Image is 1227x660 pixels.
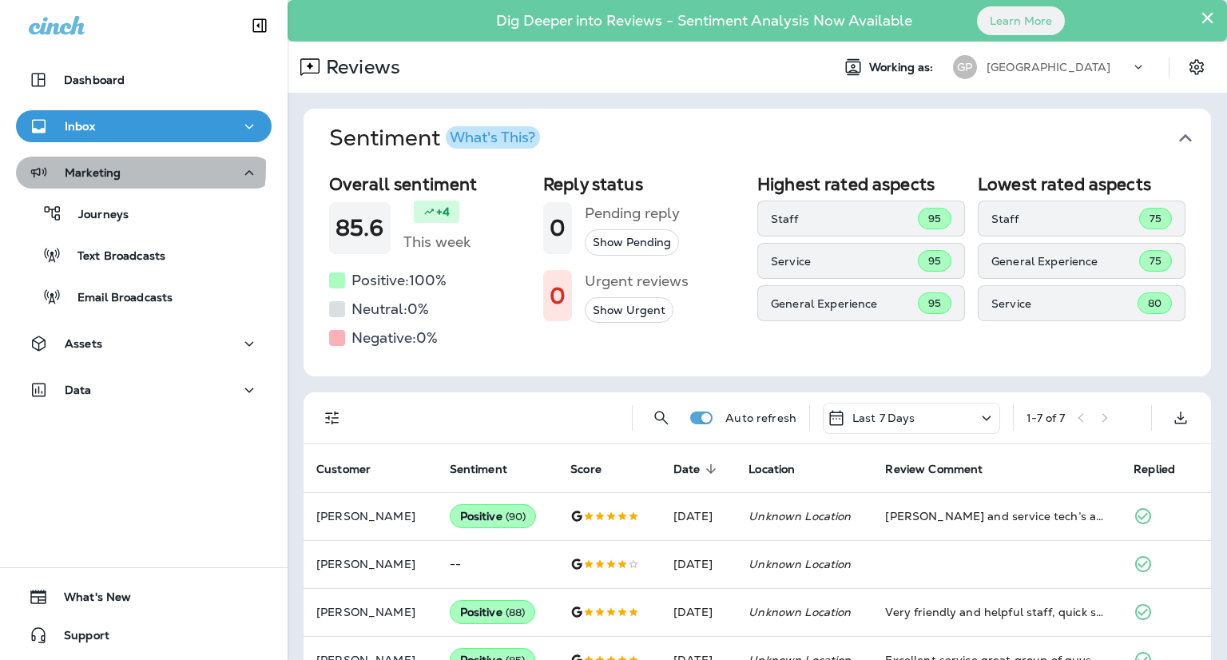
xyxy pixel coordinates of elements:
[771,213,918,225] p: Staff
[978,174,1185,194] h2: Lowest rated aspects
[16,110,272,142] button: Inbox
[550,283,566,309] h1: 0
[987,61,1110,74] p: [GEOGRAPHIC_DATA]
[65,166,121,179] p: Marketing
[570,462,622,476] span: Score
[928,296,941,310] span: 95
[749,463,795,476] span: Location
[661,492,736,540] td: [DATE]
[16,328,272,360] button: Assets
[771,297,918,310] p: General Experience
[450,504,537,528] div: Positive
[16,64,272,96] button: Dashboard
[661,540,736,588] td: [DATE]
[885,604,1108,620] div: Very friendly and helpful staff, quick service. Definitely will go back when needed.
[62,291,173,306] p: Email Broadcasts
[585,229,679,256] button: Show Pending
[749,605,851,619] em: Unknown Location
[403,229,471,255] h5: This week
[16,619,272,651] button: Support
[506,606,526,619] span: ( 88 )
[450,130,535,145] div: What's This?
[885,462,1003,476] span: Review Comment
[16,374,272,406] button: Data
[1150,212,1161,225] span: 75
[62,249,165,264] p: Text Broadcasts
[304,168,1211,376] div: SentimentWhat's This?
[673,462,721,476] span: Date
[351,325,438,351] h5: Negative: 0 %
[16,197,272,230] button: Journeys
[1200,5,1215,30] button: Close
[991,213,1139,225] p: Staff
[977,6,1065,35] button: Learn More
[16,157,272,189] button: Marketing
[673,463,701,476] span: Date
[869,61,937,74] span: Working as:
[725,412,796,424] p: Auto refresh
[62,208,129,223] p: Journeys
[585,297,673,324] button: Show Urgent
[48,590,131,610] span: What's New
[1148,296,1161,310] span: 80
[570,463,602,476] span: Score
[749,462,816,476] span: Location
[749,557,851,571] em: Unknown Location
[16,238,272,272] button: Text Broadcasts
[543,174,745,194] h2: Reply status
[336,215,384,241] h1: 85.6
[320,55,400,79] p: Reviews
[64,74,125,86] p: Dashboard
[316,606,424,618] p: [PERSON_NAME]
[446,126,540,149] button: What's This?
[450,18,959,23] p: Dig Deeper into Reviews - Sentiment Analysis Now Available
[351,268,447,293] h5: Positive: 100 %
[316,558,424,571] p: [PERSON_NAME]
[585,201,680,226] h5: Pending reply
[749,509,851,523] em: Unknown Location
[65,337,102,350] p: Assets
[953,55,977,79] div: GP
[885,508,1108,524] div: Robert and service tech’s are fantastic! They all will go beyond expectations! Fantastic service ...
[852,412,915,424] p: Last 7 Days
[1026,412,1065,424] div: 1 - 7 of 7
[16,280,272,313] button: Email Broadcasts
[1134,463,1175,476] span: Replied
[885,463,983,476] span: Review Comment
[550,215,566,241] h1: 0
[316,462,391,476] span: Customer
[645,402,677,434] button: Search Reviews
[48,629,109,648] span: Support
[1182,53,1211,82] button: Settings
[1165,402,1197,434] button: Export as CSV
[1150,254,1161,268] span: 75
[316,463,371,476] span: Customer
[351,296,429,322] h5: Neutral: 0 %
[585,268,689,294] h5: Urgent reviews
[991,255,1139,268] p: General Experience
[1134,462,1196,476] span: Replied
[329,174,530,194] h2: Overall sentiment
[991,297,1138,310] p: Service
[928,212,941,225] span: 95
[928,254,941,268] span: 95
[316,510,424,523] p: [PERSON_NAME]
[65,120,95,133] p: Inbox
[757,174,965,194] h2: Highest rated aspects
[65,384,92,396] p: Data
[237,10,282,42] button: Collapse Sidebar
[506,510,526,523] span: ( 90 )
[329,125,540,152] h1: Sentiment
[436,204,450,220] p: +4
[450,600,536,624] div: Positive
[316,109,1224,168] button: SentimentWhat's This?
[16,581,272,613] button: What's New
[437,540,558,588] td: --
[771,255,918,268] p: Service
[450,462,528,476] span: Sentiment
[450,463,507,476] span: Sentiment
[316,402,348,434] button: Filters
[661,588,736,636] td: [DATE]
